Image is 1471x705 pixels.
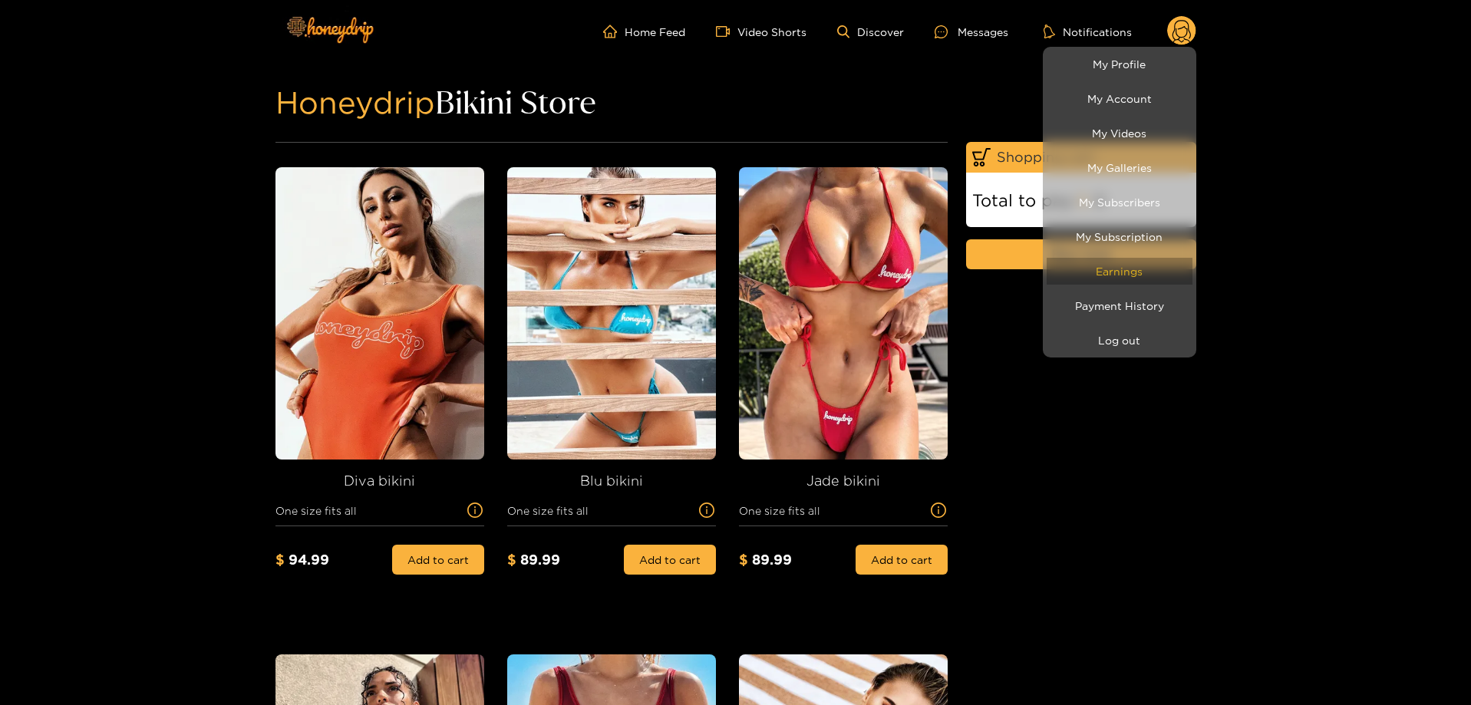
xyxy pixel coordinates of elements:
a: My Subscribers [1047,189,1192,216]
a: Earnings [1047,258,1192,285]
a: My Subscription [1047,223,1192,250]
a: My Account [1047,85,1192,112]
button: Log out [1047,327,1192,354]
a: My Profile [1047,51,1192,77]
a: My Videos [1047,120,1192,147]
a: Payment History [1047,292,1192,319]
a: My Galleries [1047,154,1192,181]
